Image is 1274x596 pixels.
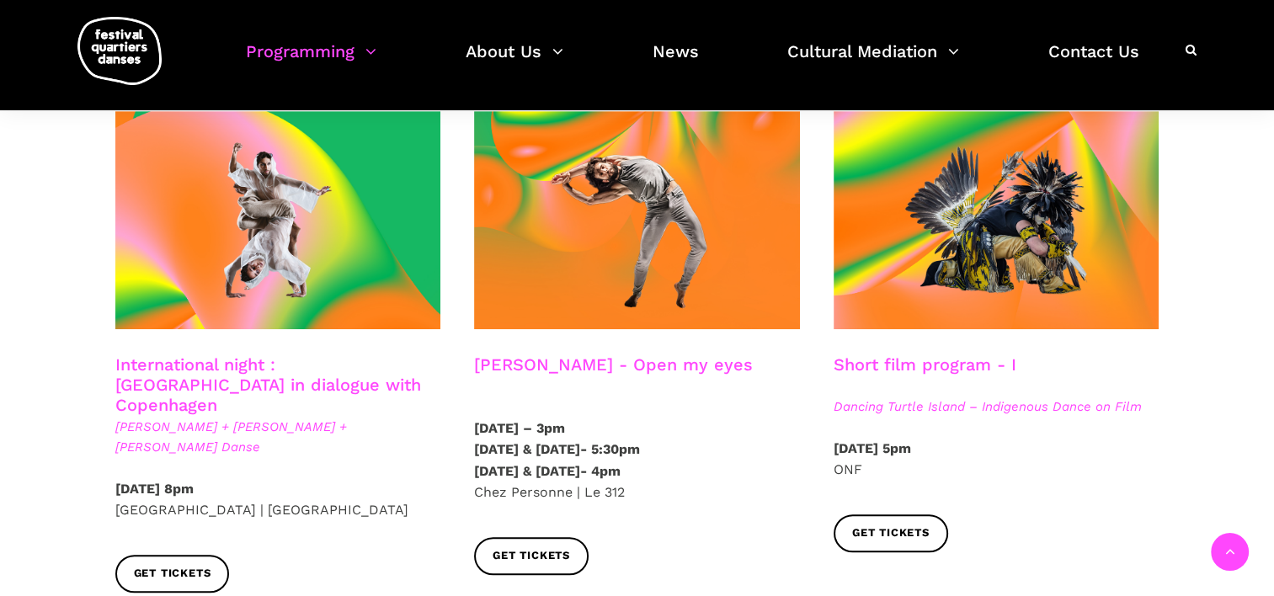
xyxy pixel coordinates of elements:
p: ONF [834,438,1159,481]
p: Chez Personne | Le 312 [474,418,800,503]
a: Contact Us [1048,37,1139,87]
span: [PERSON_NAME] + [PERSON_NAME] + [PERSON_NAME] Danse [115,417,441,457]
span: Get tickets [134,565,211,583]
a: International night : [GEOGRAPHIC_DATA] in dialogue with Copenhagen [115,354,421,415]
img: logo-fqd-med [77,17,162,85]
a: Get tickets [474,537,589,575]
a: About Us [466,37,563,87]
a: News [653,37,699,87]
a: [PERSON_NAME] - Open my eyes [474,354,753,375]
a: Get tickets [115,555,230,593]
h3: Short film program - I [834,354,1016,396]
strong: [DATE] – 3pm [474,420,565,436]
strong: [DATE] & [DATE]- 5:30pm [474,441,640,457]
strong: [DATE] & [DATE]- 4pm [474,463,621,479]
a: Get tickets [834,514,948,552]
span: Get tickets [493,547,570,565]
strong: [DATE] 5pm [834,440,911,456]
strong: [DATE] 8pm [115,481,194,497]
a: Cultural Mediation [787,37,959,87]
p: [GEOGRAPHIC_DATA] | [GEOGRAPHIC_DATA] [115,478,441,521]
span: Get tickets [852,524,930,542]
span: Dancing Turtle Island – Indigenous Dance on Film [834,396,1159,417]
a: Programming [246,37,376,87]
